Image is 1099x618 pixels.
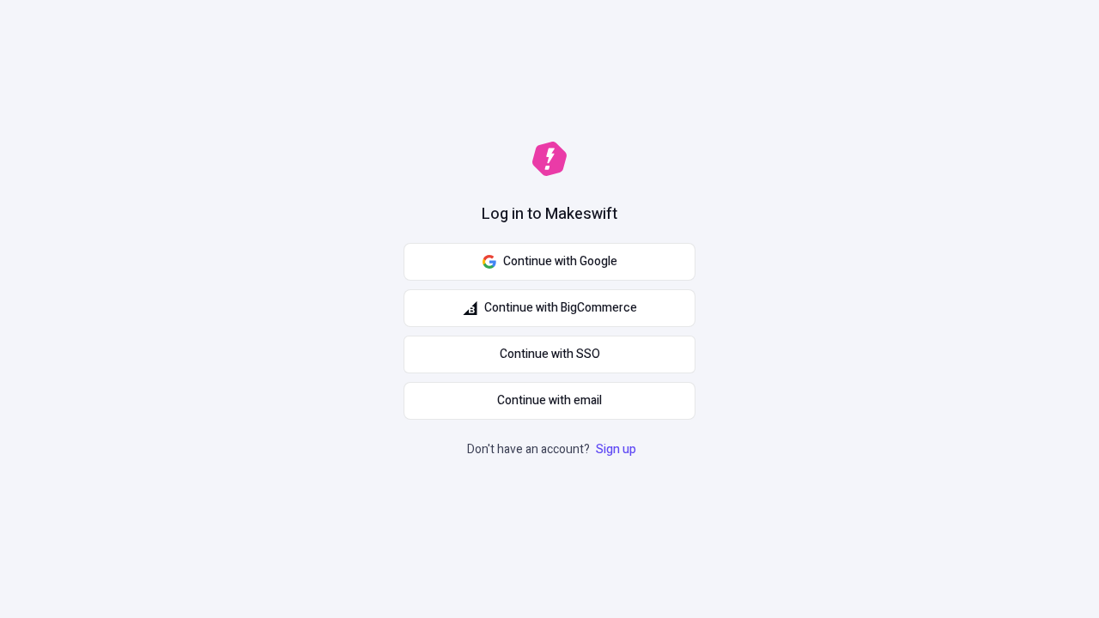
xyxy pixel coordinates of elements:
h1: Log in to Makeswift [482,203,617,226]
span: Continue with email [497,391,602,410]
p: Don't have an account? [467,440,640,459]
button: Continue with email [404,382,695,420]
span: Continue with Google [503,252,617,271]
a: Continue with SSO [404,336,695,373]
a: Sign up [592,440,640,458]
span: Continue with BigCommerce [484,299,637,318]
button: Continue with BigCommerce [404,289,695,327]
button: Continue with Google [404,243,695,281]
